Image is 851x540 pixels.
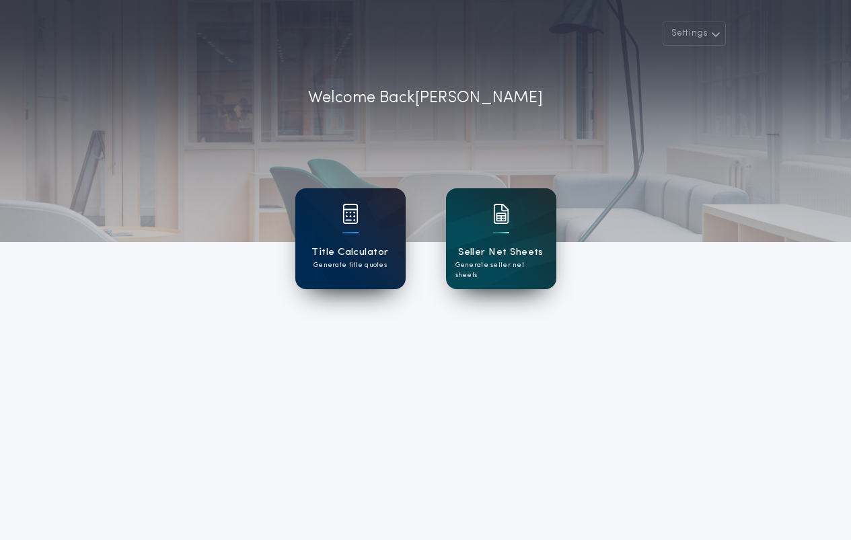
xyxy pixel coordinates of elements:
[458,245,544,260] h1: Seller Net Sheets
[295,188,406,289] a: card iconTitle CalculatorGenerate title quotes
[663,22,726,46] button: Settings
[311,245,388,260] h1: Title Calculator
[493,204,509,224] img: card icon
[455,260,547,280] p: Generate seller net sheets
[308,86,543,110] p: Welcome Back [PERSON_NAME]
[446,188,556,289] a: card iconSeller Net SheetsGenerate seller net sheets
[342,204,359,224] img: card icon
[313,260,387,270] p: Generate title quotes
